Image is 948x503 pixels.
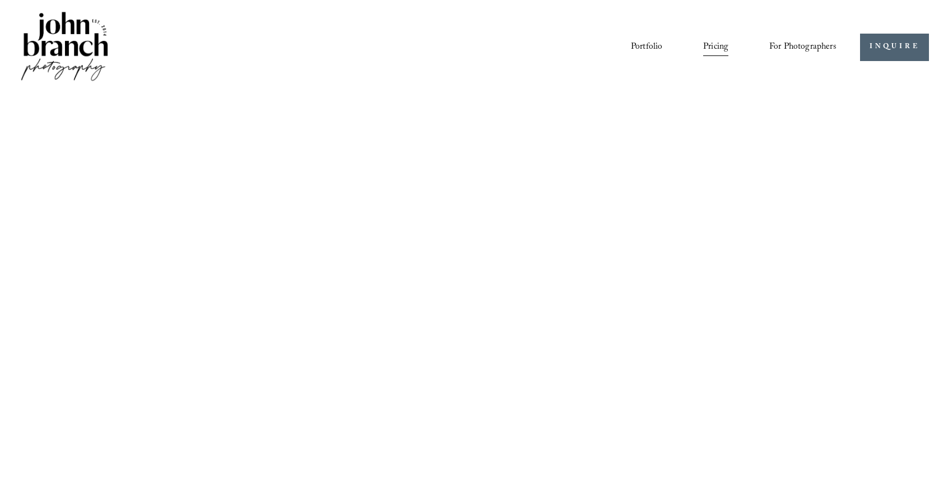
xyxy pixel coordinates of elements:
[703,38,728,57] a: Pricing
[19,10,110,85] img: John Branch IV Photography
[769,39,837,56] span: For Photographers
[769,38,837,57] a: folder dropdown
[631,38,662,57] a: Portfolio
[860,34,929,61] a: INQUIRE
